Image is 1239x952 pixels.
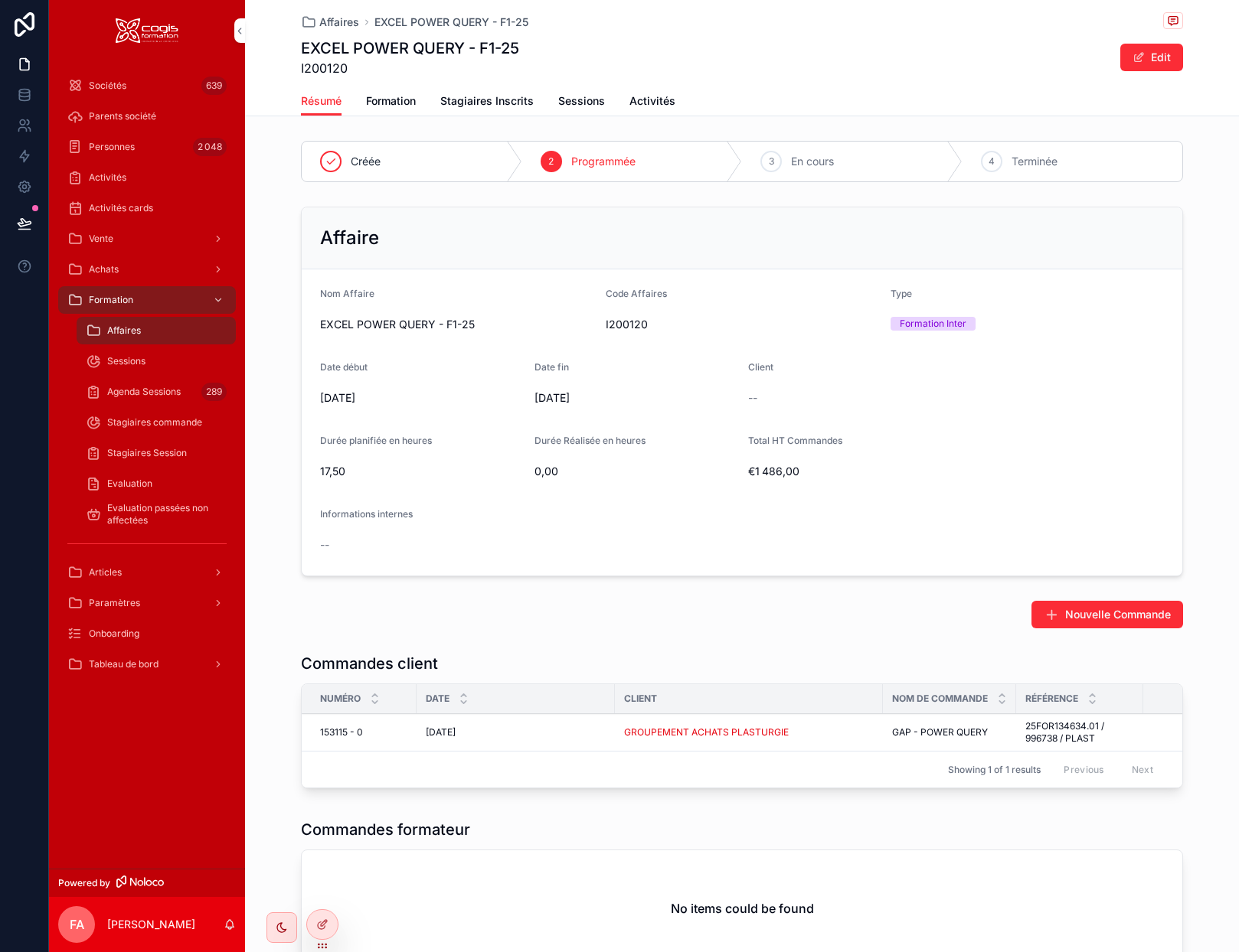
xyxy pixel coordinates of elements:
span: Total HT Commandes [748,435,842,446]
a: 25FOR134634.01 / 996738 / PLAST [1025,720,1134,745]
span: Evaluation [107,478,152,490]
a: Stagiaires Inscrits [440,87,534,118]
span: [DATE] [320,390,522,406]
h2: Affaire [320,226,379,250]
span: Terminée [1012,154,1058,169]
a: GROUPEMENT ACHATS PLASTURGIE [624,726,874,738]
span: FA [70,915,84,934]
div: 639 [201,77,227,95]
span: -- [320,537,329,553]
img: App logo [116,18,178,43]
a: Sessions [558,87,605,118]
a: EXCEL POWER QUERY - F1-25 [374,15,528,30]
a: Activités [58,164,236,191]
h1: EXCEL POWER QUERY - F1-25 [301,37,519,59]
span: Parents société [89,110,156,122]
span: I200120 [606,317,879,332]
span: Articles [89,566,122,579]
a: Résumé [301,87,342,116]
span: Code Affaires [606,288,667,299]
span: Tableau de bord [89,658,159,670]
h1: Commandes client [301,653,438,674]
span: 0,00 [535,464,737,479]
span: Client [748,361,773,373]
span: 153115 - 0 [320,726,363,738]
span: Formation [366,93,416,109]
a: 153115 - 0 [320,726,407,738]
span: Vente [89,233,113,245]
a: Tableau de bord [58,650,236,678]
a: Personnes2 048 [58,133,236,161]
div: 289 [201,383,227,401]
span: Résumé [301,93,342,109]
span: EXCEL POWER QUERY - F1-25 [320,317,593,332]
span: [DATE] [426,726,456,738]
span: Sessions [107,355,145,367]
a: Formation [366,87,416,118]
span: Nom Affaire [320,288,374,299]
span: Activités [89,171,126,184]
h1: Commandes formateur [301,819,470,840]
a: Affaires [301,15,359,30]
a: GAP - POWER QUERY [892,726,1007,738]
span: Date début [320,361,368,373]
a: Agenda Sessions289 [77,378,236,406]
span: Personnes [89,141,135,153]
span: En cours [791,154,834,169]
span: Numéro [320,693,361,705]
a: Paramètres [58,589,236,617]
span: Activités [629,93,675,109]
span: Nouvelle Commande [1065,607,1171,622]
span: Achats [89,263,119,275]
span: Affaires [107,324,141,337]
span: Type [891,288,912,299]
button: Nouvelle Commande [1031,601,1183,628]
span: I200120 [301,59,519,77]
a: Formation [58,286,236,314]
a: Affaires [77,317,236,344]
span: Paramètres [89,597,140,609]
a: Evaluation [77,470,236,497]
span: Sessions [558,93,605,109]
a: Sociétés639 [58,72,236,99]
span: Date fin [535,361,569,373]
span: -- [748,390,757,406]
span: €1 486,00 [748,464,950,479]
a: Onboarding [58,620,236,647]
a: Powered by [49,869,245,897]
a: GROUPEMENT ACHATS PLASTURGIE [624,726,789,738]
span: Nom de commande [892,693,988,705]
span: Activités cards [89,202,153,214]
span: GAP - POWER QUERY [892,726,988,738]
span: Sociétés [89,80,126,92]
div: 2 048 [193,138,227,156]
div: scrollable content [49,61,245,698]
span: Programmée [571,154,636,169]
a: Stagiaires commande [77,409,236,436]
span: Date [426,693,450,705]
span: Powered by [58,877,110,889]
a: Evaluation passées non affectées [77,500,236,528]
span: Showing 1 of 1 results [948,764,1041,776]
span: [DATE] [535,390,737,406]
span: 4 [989,155,995,168]
span: Stagiaires Session [107,447,187,459]
span: Formation [89,294,133,306]
span: Durée planifiée en heures [320,435,432,446]
span: 2 [548,155,554,168]
span: Evaluation passées non affectées [107,502,221,527]
span: Onboarding [89,628,139,640]
span: Informations internes [320,508,413,520]
h2: No items could be found [671,899,814,918]
span: Stagiaires Inscrits [440,93,534,109]
span: 3 [769,155,774,168]
a: Achats [58,256,236,283]
span: Durée Réalisée en heures [535,435,646,446]
button: Edit [1120,44,1183,71]
span: Affaires [319,15,359,30]
span: Client [624,693,657,705]
span: Stagiaires commande [107,416,202,429]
